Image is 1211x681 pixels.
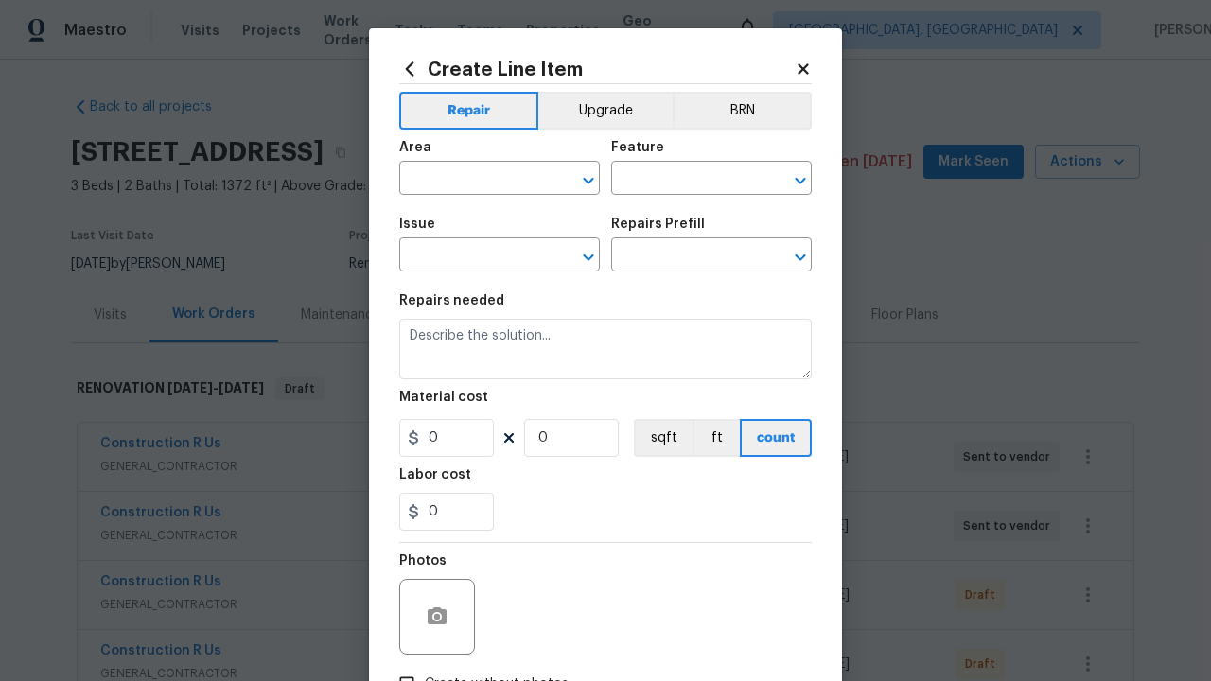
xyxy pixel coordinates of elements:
button: Open [575,244,602,271]
h5: Photos [399,554,447,567]
h5: Issue [399,218,435,231]
button: ft [693,419,740,457]
button: count [740,419,812,457]
h2: Create Line Item [399,59,795,79]
button: BRN [673,92,812,130]
h5: Area [399,141,431,154]
h5: Repairs Prefill [611,218,705,231]
h5: Repairs needed [399,294,504,307]
button: sqft [634,419,693,457]
button: Repair [399,92,538,130]
button: Open [787,167,814,194]
button: Open [575,167,602,194]
button: Open [787,244,814,271]
h5: Feature [611,141,664,154]
h5: Material cost [399,391,488,404]
button: Upgrade [538,92,674,130]
h5: Labor cost [399,468,471,481]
